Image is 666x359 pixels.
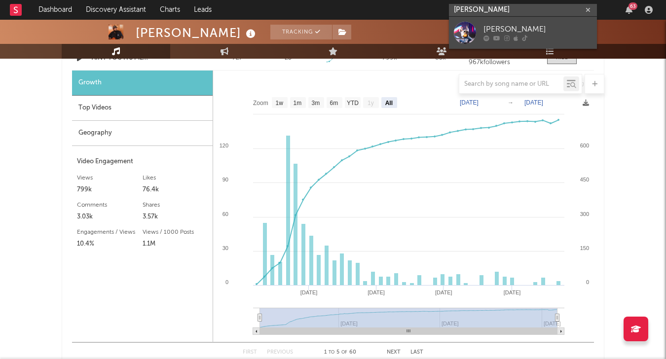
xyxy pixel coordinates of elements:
[580,143,589,148] text: 600
[77,156,208,168] div: Video Engagement
[276,100,284,107] text: 1w
[143,211,208,223] div: 3.57k
[143,226,208,238] div: Views / 1000 Posts
[143,199,208,211] div: Shares
[580,245,589,251] text: 150
[341,350,347,355] span: of
[312,100,320,107] text: 3m
[580,211,589,217] text: 300
[459,80,563,88] input: Search by song name or URL
[580,177,589,182] text: 450
[313,347,367,359] div: 1 5 60
[508,99,514,106] text: →
[72,71,213,96] div: Growth
[449,4,597,16] input: Search for artists
[483,24,592,36] div: [PERSON_NAME]
[629,2,637,10] div: 63
[267,350,293,355] button: Previous
[77,226,143,238] div: Engagements / Views
[449,17,597,49] a: [PERSON_NAME]
[270,25,332,39] button: Tracking
[504,289,521,295] text: [DATE]
[300,289,318,295] text: [DATE]
[220,143,228,148] text: 120
[460,99,479,106] text: [DATE]
[347,100,359,107] text: YTD
[77,211,143,223] div: 3.03k
[243,350,257,355] button: First
[330,100,338,107] text: 6m
[586,279,589,285] text: 0
[77,184,143,196] div: 799k
[222,245,228,251] text: 30
[368,289,385,295] text: [DATE]
[626,6,632,14] button: 63
[77,238,143,250] div: 10.4%
[329,350,334,355] span: to
[143,184,208,196] div: 76.4k
[72,96,213,121] div: Top Videos
[143,172,208,184] div: Likes
[469,59,537,66] div: 967k followers
[222,177,228,182] text: 90
[253,100,268,107] text: Zoom
[143,238,208,250] div: 1.1M
[77,199,143,211] div: Comments
[72,121,213,146] div: Geography
[524,99,543,106] text: [DATE]
[136,25,258,41] div: [PERSON_NAME]
[222,211,228,217] text: 60
[368,100,374,107] text: 1y
[385,100,393,107] text: All
[294,100,302,107] text: 1m
[77,172,143,184] div: Views
[225,279,228,285] text: 0
[387,350,401,355] button: Next
[435,289,452,295] text: [DATE]
[410,350,423,355] button: Last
